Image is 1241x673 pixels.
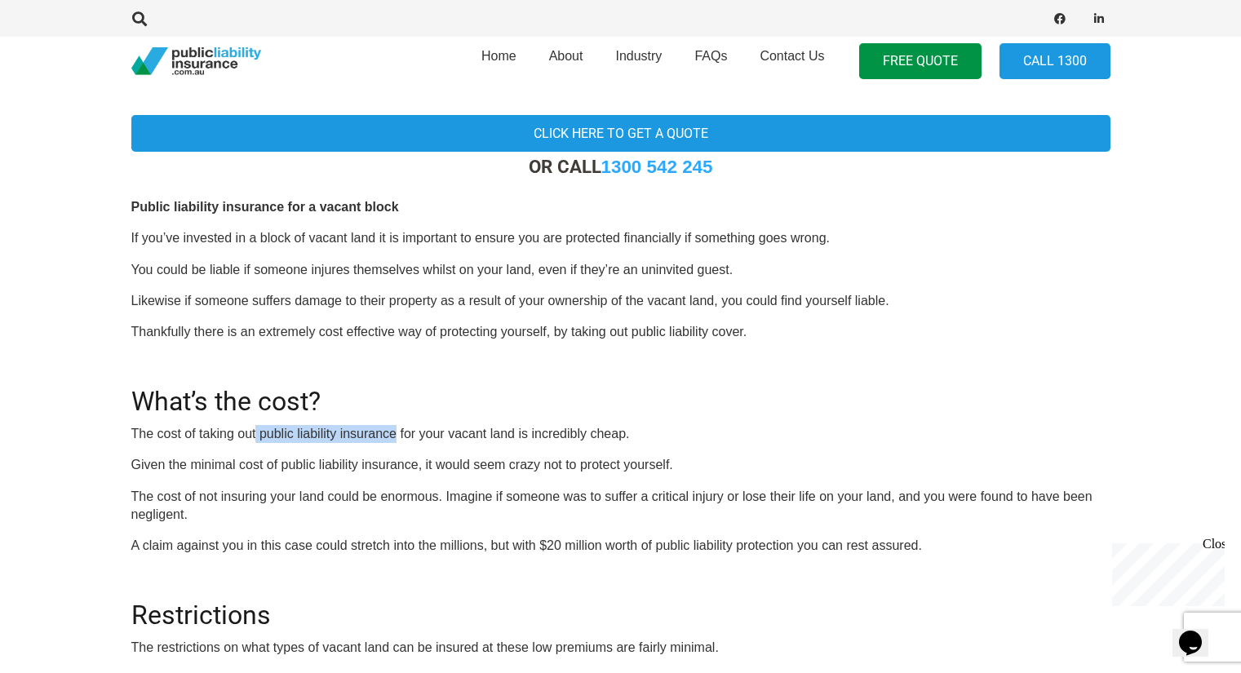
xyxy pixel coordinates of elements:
a: Facebook [1048,7,1071,30]
a: Home [465,32,533,91]
p: The cost of taking out public liability insurance for your vacant land is incredibly cheap. [131,425,1110,443]
span: Contact Us [760,49,824,63]
p: Thankfully there is an extremely cost effective way of protecting yourself, by taking out public ... [131,323,1110,341]
p: The cost of not insuring your land could be enormous. Imagine if someone was to suffer a critical... [131,488,1110,525]
a: Call 1300 [999,43,1110,80]
a: Contact Us [743,32,840,91]
a: Industry [599,32,678,91]
h2: Restrictions [131,580,1110,631]
p: The restrictions on what types of vacant land can be insured at these low premiums are fairly min... [131,639,1110,657]
b: Public liability insurance for a vacant block [131,200,399,214]
p: Given the minimal cost of public liability insurance, it would seem crazy not to protect yourself. [131,456,1110,474]
a: Click here to get a quote [131,115,1110,152]
a: pli_logotransparent [131,47,261,76]
h2: What’s the cost? [131,366,1110,417]
span: About [549,49,583,63]
p: A claim against you in this case could stretch into the millions, but with $20 million worth of p... [131,537,1110,555]
p: You could be liable if someone injures themselves whilst on your land, even if they’re an uninvit... [131,261,1110,279]
a: FREE QUOTE [859,43,982,80]
p: Likewise if someone suffers damage to their property as a result of your ownership of the vacant ... [131,292,1110,310]
strong: OR CALL [529,156,713,177]
a: About [533,32,600,91]
p: If you’ve invested in a block of vacant land it is important to ensure you are protected financia... [131,229,1110,247]
iframe: chat widget [1172,608,1225,657]
a: LinkedIn [1088,7,1110,30]
a: Search [124,11,157,26]
div: Chat live with an agent now!Close [7,7,113,118]
span: FAQs [694,49,727,63]
span: Industry [615,49,662,63]
a: FAQs [678,32,743,91]
iframe: chat widget [1106,537,1225,606]
a: 1300 542 245 [601,157,713,177]
span: Home [481,49,516,63]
